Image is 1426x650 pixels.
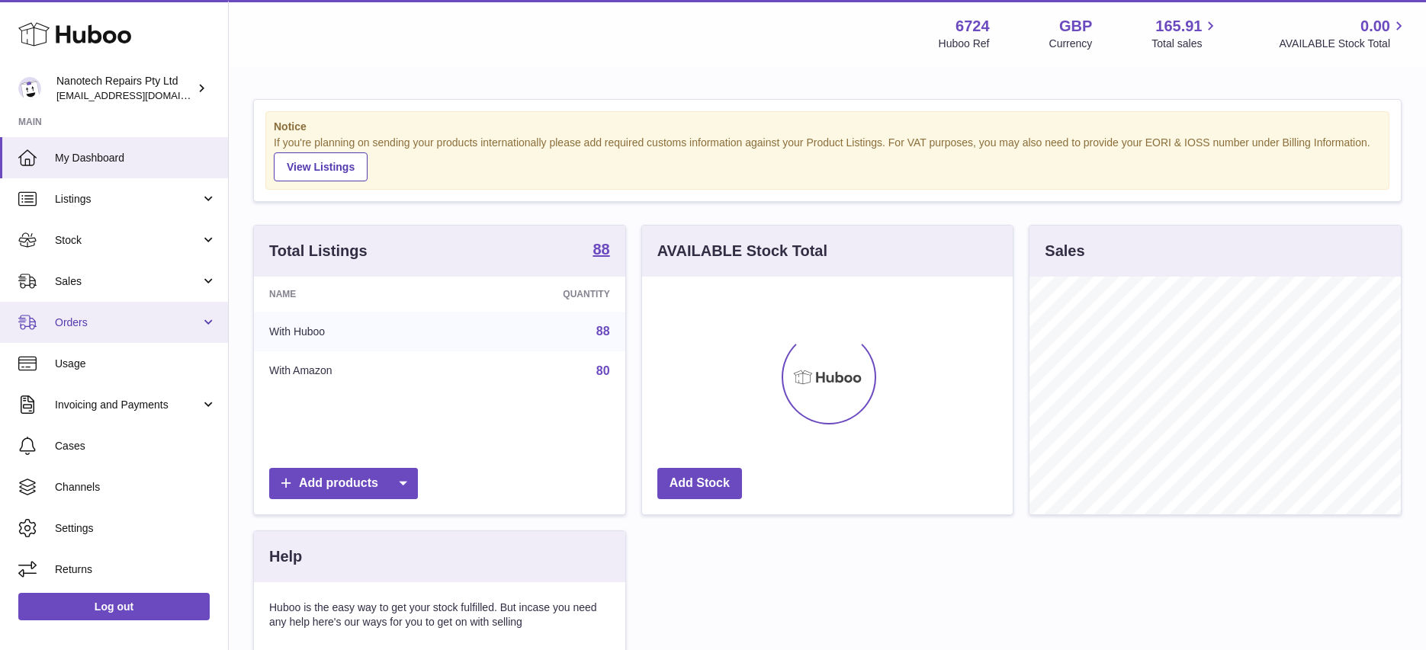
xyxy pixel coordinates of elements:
[596,325,610,338] a: 88
[254,312,457,351] td: With Huboo
[18,593,210,620] a: Log out
[1360,16,1390,37] span: 0.00
[1151,37,1219,51] span: Total sales
[1279,37,1408,51] span: AVAILABLE Stock Total
[274,120,1381,134] strong: Notice
[939,37,990,51] div: Huboo Ref
[55,521,217,536] span: Settings
[269,468,418,499] a: Add products
[55,480,217,495] span: Channels
[269,546,302,567] h3: Help
[1151,16,1219,51] a: 165.91 Total sales
[55,439,217,453] span: Cases
[593,242,609,257] strong: 88
[55,357,217,371] span: Usage
[955,16,990,37] strong: 6724
[18,77,41,100] img: info@nanotechrepairs.com
[55,233,201,248] span: Stock
[593,242,609,260] a: 88
[55,315,201,330] span: Orders
[1279,16,1408,51] a: 0.00 AVAILABLE Stock Total
[657,241,827,261] h3: AVAILABLE Stock Total
[55,562,217,577] span: Returns
[55,192,201,207] span: Listings
[254,277,457,312] th: Name
[274,152,368,181] a: View Listings
[1045,241,1084,261] h3: Sales
[1155,16,1202,37] span: 165.91
[56,74,194,103] div: Nanotech Repairs Pty Ltd
[457,277,625,312] th: Quantity
[55,151,217,165] span: My Dashboard
[55,398,201,412] span: Invoicing and Payments
[274,136,1381,181] div: If you're planning on sending your products internationally please add required customs informati...
[56,89,224,101] span: [EMAIL_ADDRESS][DOMAIN_NAME]
[657,468,742,499] a: Add Stock
[1059,16,1092,37] strong: GBP
[269,241,368,261] h3: Total Listings
[269,600,610,629] p: Huboo is the easy way to get your stock fulfilled. But incase you need any help here's our ways f...
[596,364,610,377] a: 80
[254,351,457,391] td: With Amazon
[55,274,201,289] span: Sales
[1049,37,1093,51] div: Currency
